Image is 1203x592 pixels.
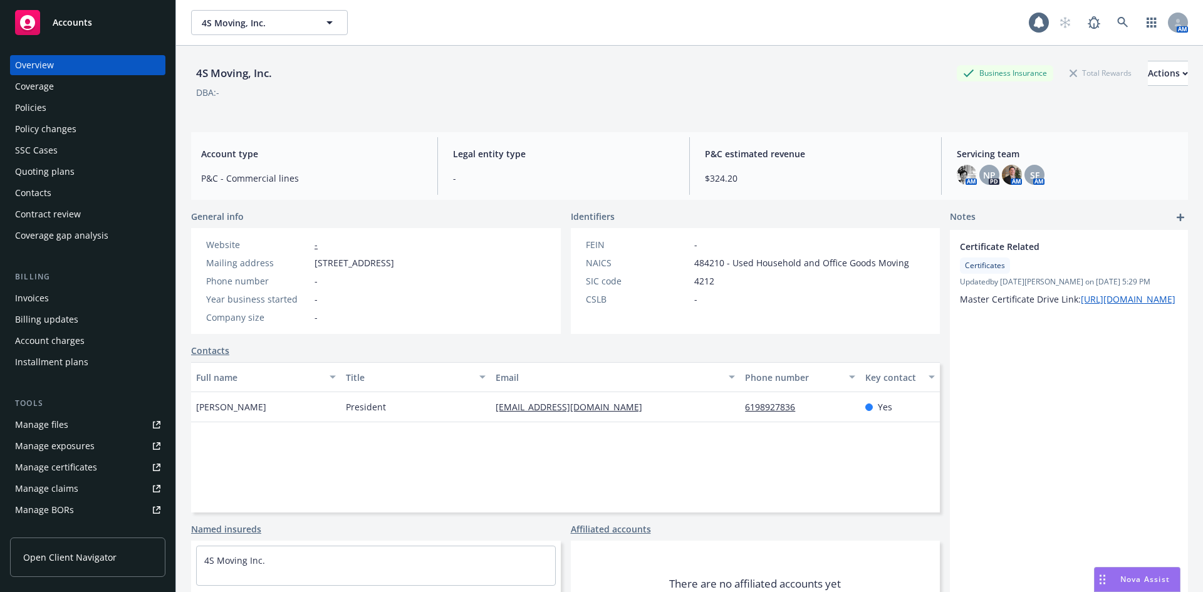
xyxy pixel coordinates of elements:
a: Start snowing [1053,10,1078,35]
a: Summary of insurance [10,521,165,541]
div: Tools [10,397,165,410]
span: Updated by [DATE][PERSON_NAME] on [DATE] 5:29 PM [960,276,1178,288]
span: - [315,293,318,306]
div: Manage certificates [15,457,97,477]
button: Actions [1148,61,1188,86]
a: Manage claims [10,479,165,499]
a: Manage files [10,415,165,435]
span: $324.20 [705,172,926,185]
a: [URL][DOMAIN_NAME] [1081,293,1175,305]
span: Nova Assist [1120,574,1170,584]
a: - [315,239,318,251]
a: Contract review [10,204,165,224]
a: Policy changes [10,119,165,139]
div: Manage files [15,415,68,435]
a: Search [1110,10,1135,35]
span: P&C - Commercial lines [201,172,422,185]
div: Manage BORs [15,500,74,520]
div: Contacts [15,183,51,203]
div: Title [346,371,472,384]
span: SF [1030,169,1039,182]
div: Business Insurance [957,65,1053,81]
div: FEIN [586,238,689,251]
div: NAICS [586,256,689,269]
img: photo [1002,165,1022,185]
div: SIC code [586,274,689,288]
a: Report a Bug [1081,10,1107,35]
a: remove [1163,240,1178,255]
span: 484210 - Used Household and Office Goods Moving [694,256,909,269]
a: [EMAIL_ADDRESS][DOMAIN_NAME] [496,401,652,413]
a: Coverage gap analysis [10,226,165,246]
span: There are no affiliated accounts yet [669,576,841,591]
div: SSC Cases [15,140,58,160]
span: Master Certificate Drive Link: [960,293,1175,305]
span: - [315,311,318,324]
div: Contract review [15,204,81,224]
div: Certificate RelatedCertificatesUpdatedby [DATE][PERSON_NAME] on [DATE] 5:29 PMMaster Certificate ... [950,230,1188,316]
button: Phone number [740,362,860,392]
span: Servicing team [957,147,1178,160]
div: Billing updates [15,309,78,330]
span: President [346,400,386,413]
div: Mailing address [206,256,310,269]
span: NP [983,169,996,182]
div: Quoting plans [15,162,75,182]
span: - [694,293,697,306]
a: Quoting plans [10,162,165,182]
a: Named insureds [191,522,261,536]
a: edit [1145,240,1160,255]
span: Certificate Related [960,240,1145,253]
div: Drag to move [1095,568,1110,591]
span: [PERSON_NAME] [196,400,266,413]
div: Coverage gap analysis [15,226,108,246]
span: - [453,172,674,185]
button: 4S Moving, Inc. [191,10,348,35]
button: Nova Assist [1094,567,1180,592]
div: Manage claims [15,479,78,499]
div: Overview [15,55,54,75]
div: Manage exposures [15,436,95,456]
div: Policies [15,98,46,118]
span: Yes [878,400,892,413]
div: 4S Moving, Inc. [191,65,277,81]
div: Email [496,371,721,384]
a: Policies [10,98,165,118]
span: Account type [201,147,422,160]
a: Affiliated accounts [571,522,651,536]
span: Open Client Navigator [23,551,117,564]
div: CSLB [586,293,689,306]
a: Manage BORs [10,500,165,520]
img: photo [957,165,977,185]
a: Switch app [1139,10,1164,35]
div: Invoices [15,288,49,308]
a: Account charges [10,331,165,351]
a: Manage exposures [10,436,165,456]
div: Year business started [206,293,310,306]
button: Title [341,362,491,392]
div: Website [206,238,310,251]
span: Legal entity type [453,147,674,160]
a: Contacts [191,344,229,357]
a: Contacts [10,183,165,203]
div: Coverage [15,76,54,96]
div: Account charges [15,331,85,351]
span: Accounts [53,18,92,28]
button: Full name [191,362,341,392]
a: SSC Cases [10,140,165,160]
div: Installment plans [15,352,88,372]
div: Policy changes [15,119,76,139]
div: Phone number [745,371,841,384]
span: General info [191,210,244,223]
a: Manage certificates [10,457,165,477]
a: Billing updates [10,309,165,330]
span: P&C estimated revenue [705,147,926,160]
button: Email [491,362,740,392]
span: 4212 [694,274,714,288]
span: - [315,274,318,288]
div: Actions [1148,61,1188,85]
div: Key contact [865,371,921,384]
span: [STREET_ADDRESS] [315,256,394,269]
span: Certificates [965,260,1005,271]
span: 4S Moving, Inc. [202,16,310,29]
